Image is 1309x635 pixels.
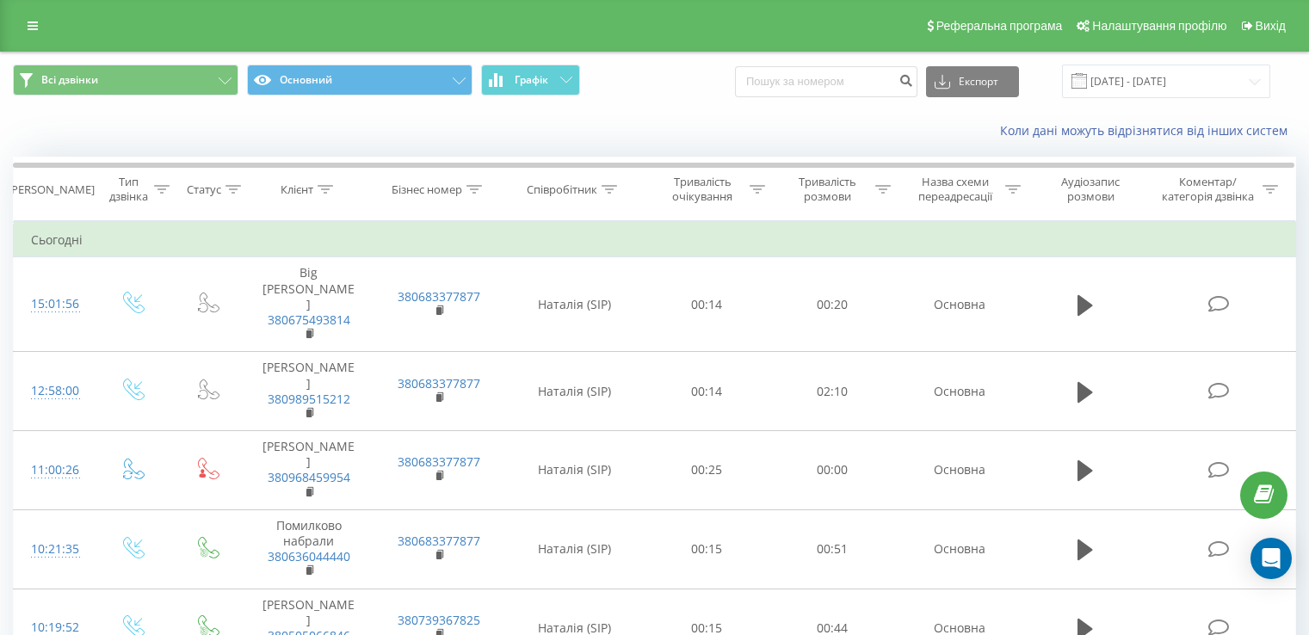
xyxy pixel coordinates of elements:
td: 00:14 [645,352,769,431]
td: Сьогодні [14,223,1296,257]
a: 380739367825 [398,612,480,628]
div: 11:00:26 [31,453,77,487]
a: Коли дані можуть відрізнятися вiд інших систем [1000,122,1296,139]
td: 00:25 [645,431,769,510]
div: Аудіозапис розмови [1040,175,1141,204]
a: 380683377877 [398,375,480,391]
div: Тривалість розмови [785,175,871,204]
td: Основна [894,257,1024,352]
td: 00:20 [769,257,894,352]
div: [PERSON_NAME] [8,182,95,197]
div: Статус [187,182,221,197]
td: Наталія (SIP) [504,352,645,431]
a: 380968459954 [268,469,350,485]
div: Open Intercom Messenger [1250,538,1292,579]
div: 15:01:56 [31,287,77,321]
a: 380683377877 [398,533,480,549]
button: Графік [481,65,580,96]
a: 380683377877 [398,453,480,470]
td: 00:51 [769,509,894,589]
td: 02:10 [769,352,894,431]
td: 00:15 [645,509,769,589]
td: Помилково набрали [244,509,374,589]
td: 00:14 [645,257,769,352]
input: Пошук за номером [735,66,917,97]
td: Наталія (SIP) [504,257,645,352]
div: Співробітник [527,182,597,197]
div: Тип дзвінка [108,175,149,204]
a: 380989515212 [268,391,350,407]
td: Основна [894,509,1024,589]
td: [PERSON_NAME] [244,431,374,510]
div: Бізнес номер [392,182,462,197]
div: Коментар/категорія дзвінка [1158,175,1258,204]
td: 00:00 [769,431,894,510]
span: Вихід [1256,19,1286,33]
div: 10:21:35 [31,533,77,566]
div: 12:58:00 [31,374,77,408]
td: Наталія (SIP) [504,509,645,589]
td: Основна [894,352,1024,431]
div: Клієнт [281,182,313,197]
div: Тривалість очікування [660,175,746,204]
td: [PERSON_NAME] [244,352,374,431]
td: Big [PERSON_NAME] [244,257,374,352]
span: Реферальна програма [936,19,1063,33]
a: 380636044440 [268,548,350,564]
span: Налаштування профілю [1092,19,1226,33]
button: Всі дзвінки [13,65,238,96]
a: 380675493814 [268,311,350,328]
span: Всі дзвінки [41,73,98,87]
td: Наталія (SIP) [504,431,645,510]
div: Назва схеми переадресації [911,175,1001,204]
span: Графік [515,74,548,86]
button: Експорт [926,66,1019,97]
button: Основний [247,65,472,96]
a: 380683377877 [398,288,480,305]
td: Основна [894,431,1024,510]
